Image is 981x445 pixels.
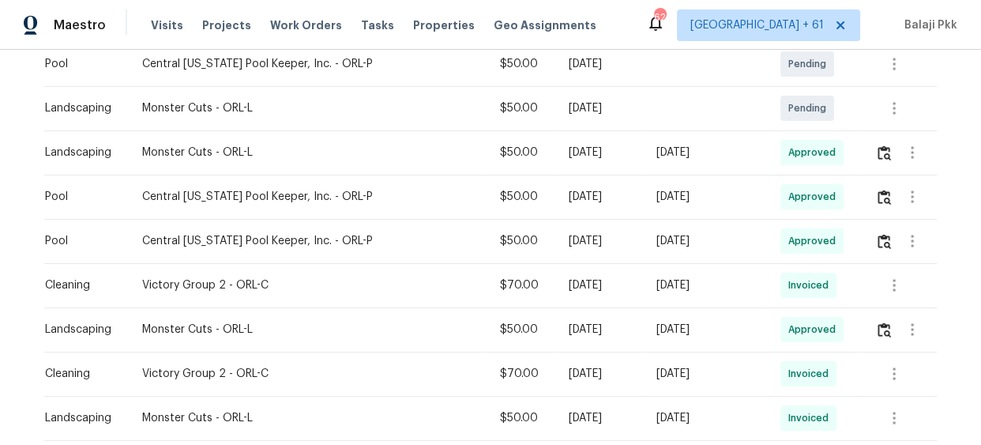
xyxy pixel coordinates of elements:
[878,322,891,338] img: Review Icon
[569,277,631,293] div: [DATE]
[656,189,755,205] div: [DATE]
[45,233,117,249] div: Pool
[500,145,543,160] div: $50.00
[788,189,842,205] span: Approved
[45,322,117,338] div: Landscaping
[142,277,475,293] div: Victory Group 2 - ORL-C
[788,145,842,160] span: Approved
[569,322,631,338] div: [DATE]
[656,277,755,293] div: [DATE]
[142,145,475,160] div: Monster Cuts - ORL-L
[569,145,631,160] div: [DATE]
[656,366,755,382] div: [DATE]
[500,366,543,382] div: $70.00
[875,311,893,349] button: Review Icon
[413,17,475,33] span: Properties
[142,410,475,426] div: Monster Cuts - ORL-L
[270,17,342,33] span: Work Orders
[202,17,251,33] span: Projects
[690,17,824,33] span: [GEOGRAPHIC_DATA] + 61
[569,100,631,116] div: [DATE]
[142,233,475,249] div: Central [US_STATE] Pool Keeper, Inc. - ORL-P
[788,100,833,116] span: Pending
[142,56,475,72] div: Central [US_STATE] Pool Keeper, Inc. - ORL-P
[569,410,631,426] div: [DATE]
[878,190,891,205] img: Review Icon
[569,366,631,382] div: [DATE]
[788,233,842,249] span: Approved
[142,189,475,205] div: Central [US_STATE] Pool Keeper, Inc. - ORL-P
[788,410,835,426] span: Invoiced
[45,277,117,293] div: Cleaning
[788,56,833,72] span: Pending
[875,134,893,172] button: Review Icon
[569,233,631,249] div: [DATE]
[569,189,631,205] div: [DATE]
[500,277,543,293] div: $70.00
[45,410,117,426] div: Landscaping
[500,189,543,205] div: $50.00
[500,233,543,249] div: $50.00
[788,366,835,382] span: Invoiced
[569,56,631,72] div: [DATE]
[361,20,394,31] span: Tasks
[500,322,543,338] div: $50.00
[54,17,106,33] span: Maestro
[788,322,842,338] span: Approved
[878,234,891,249] img: Review Icon
[875,178,893,216] button: Review Icon
[45,189,117,205] div: Pool
[656,322,755,338] div: [DATE]
[45,145,117,160] div: Landscaping
[142,100,475,116] div: Monster Cuts - ORL-L
[142,366,475,382] div: Victory Group 2 - ORL-C
[656,233,755,249] div: [DATE]
[45,366,117,382] div: Cleaning
[656,410,755,426] div: [DATE]
[45,56,117,72] div: Pool
[500,100,543,116] div: $50.00
[898,17,957,33] span: Balaji Pkk
[878,145,891,160] img: Review Icon
[500,56,543,72] div: $50.00
[788,277,835,293] span: Invoiced
[875,222,893,260] button: Review Icon
[500,410,543,426] div: $50.00
[656,145,755,160] div: [DATE]
[142,322,475,338] div: Monster Cuts - ORL-L
[494,17,596,33] span: Geo Assignments
[45,100,117,116] div: Landscaping
[151,17,183,33] span: Visits
[654,9,665,25] div: 626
